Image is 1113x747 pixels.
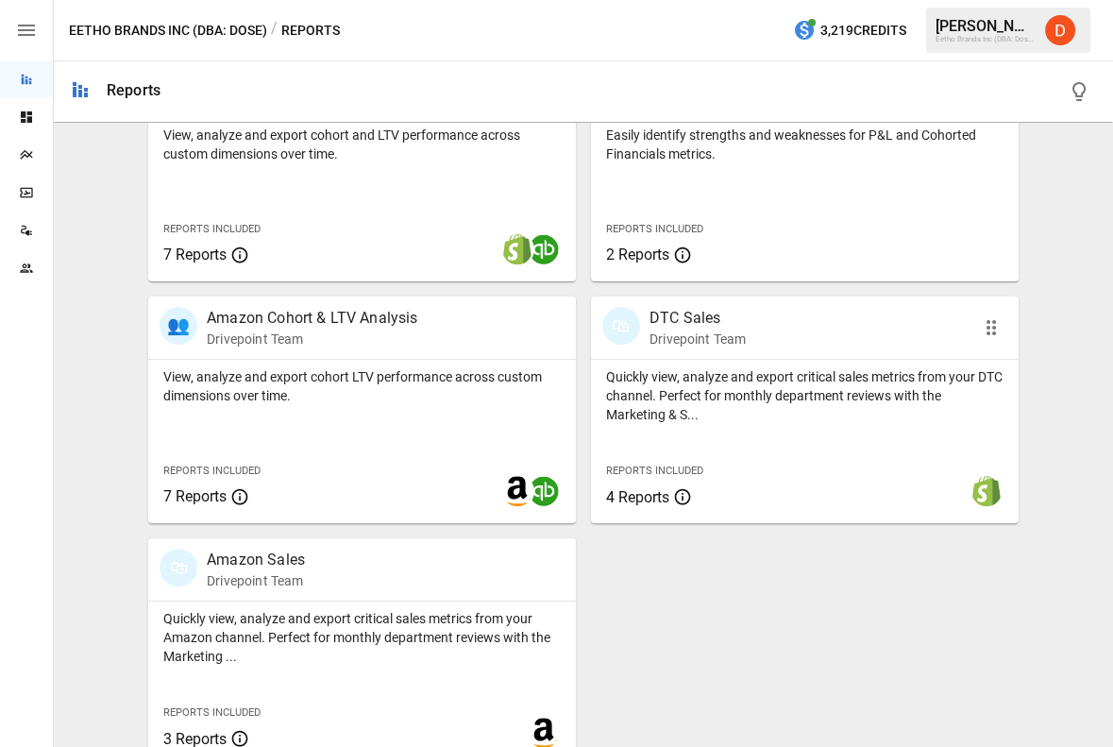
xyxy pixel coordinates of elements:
p: View, analyze and export cohort LTV performance across custom dimensions over time. [163,367,561,405]
p: Drivepoint Team [207,330,417,348]
span: 3,219 Credits [820,19,906,42]
img: quickbooks [529,476,559,506]
div: 👥 [160,307,197,345]
p: Drivepoint Team [207,571,305,590]
div: / [271,19,278,42]
span: Reports Included [163,465,261,477]
p: View, analyze and export cohort and LTV performance across custom dimensions over time. [163,126,561,163]
span: 7 Reports [163,246,227,263]
img: Daley Meistrell [1045,15,1075,45]
span: Reports Included [606,223,703,235]
button: Eetho Brands Inc (DBA: Dose) [69,19,267,42]
span: Reports Included [606,465,703,477]
div: Reports [107,81,160,99]
p: Quickly view, analyze and export critical sales metrics from your DTC channel. Perfect for monthl... [606,367,1003,424]
button: 3,219Credits [785,13,914,48]
img: shopify [971,476,1002,506]
div: Eetho Brands Inc (DBA: Dose) [936,35,1034,43]
button: Daley Meistrell [1034,4,1087,57]
p: DTC Sales [649,307,746,330]
p: Quickly view, analyze and export critical sales metrics from your Amazon channel. Perfect for mon... [163,609,561,666]
img: amazon [502,476,532,506]
img: shopify [502,234,532,264]
div: [PERSON_NAME] [936,17,1034,35]
div: 🛍 [160,549,197,586]
p: Drivepoint Team [649,330,746,348]
span: Reports Included [163,223,261,235]
span: 4 Reports [606,488,669,506]
p: Amazon Sales [207,549,305,571]
div: 🛍 [602,307,640,345]
img: quickbooks [529,234,559,264]
span: 7 Reports [163,487,227,505]
span: Reports Included [163,706,261,719]
p: Amazon Cohort & LTV Analysis [207,307,417,330]
p: Easily identify strengths and weaknesses for P&L and Cohorted Financials metrics. [606,126,1003,163]
span: 2 Reports [606,246,669,263]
